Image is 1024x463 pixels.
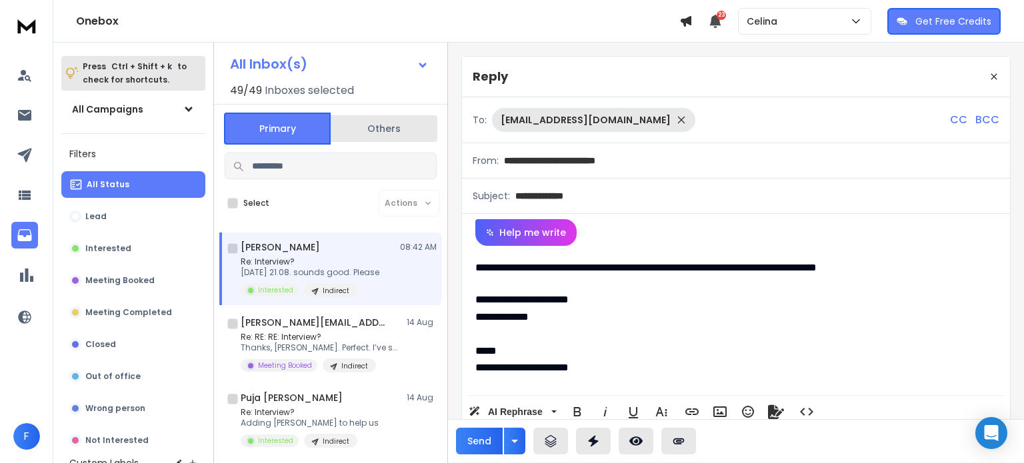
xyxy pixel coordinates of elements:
button: Underline (Ctrl+U) [621,398,646,425]
button: All Status [61,171,205,198]
p: Thanks, [PERSON_NAME]. Perfect. I’ve sent [241,342,401,353]
p: Not Interested [85,435,149,446]
h1: [PERSON_NAME] [241,240,320,254]
p: Meeting Booked [258,360,312,370]
p: Interested [258,436,293,446]
button: Others [331,114,437,143]
p: CC [950,112,967,128]
p: Get Free Credits [915,15,991,28]
p: Indirect [341,361,368,371]
button: Italic (Ctrl+I) [593,398,618,425]
p: Press to check for shortcuts. [83,60,187,87]
p: Reply [473,67,508,86]
button: Primary [224,113,331,145]
p: [DATE] 21.08. sounds good. Please [241,267,379,278]
h1: All Inbox(s) [230,57,307,71]
button: Bold (Ctrl+B) [565,398,590,425]
p: Lead [85,211,107,222]
button: Interested [61,235,205,262]
button: Closed [61,331,205,358]
h3: Filters [61,145,205,163]
p: Meeting Booked [85,275,155,286]
p: 14 Aug [407,317,437,328]
p: 08:42 AM [400,242,437,252]
p: [EMAIL_ADDRESS][DOMAIN_NAME] [501,113,671,127]
p: Out of office [85,371,141,382]
button: Insert Link (Ctrl+K) [679,398,705,425]
p: Closed [85,339,116,350]
button: Not Interested [61,427,205,454]
button: Meeting Completed [61,299,205,326]
p: Interested [85,243,131,254]
button: More Text [649,398,674,425]
h1: Puja [PERSON_NAME] [241,391,343,404]
h1: [PERSON_NAME][EMAIL_ADDRESS][PERSON_NAME][DOMAIN_NAME] [241,316,387,329]
button: Out of office [61,363,205,390]
p: Interested [258,285,293,295]
p: Re: Interview? [241,407,379,418]
button: Wrong person [61,395,205,422]
p: Meeting Completed [85,307,172,318]
button: Send [456,428,503,454]
p: Wrong person [85,403,145,414]
p: From: [473,154,499,167]
p: All Status [87,179,129,190]
span: 23 [717,11,726,20]
span: AI Rephrase [485,406,545,418]
h1: All Campaigns [72,103,143,116]
p: Indirect [323,436,349,446]
p: Subject: [473,189,510,203]
button: AI Rephrase [466,398,559,425]
button: F [13,423,40,450]
p: Re: RE: RE: Interview? [241,332,401,342]
span: Ctrl + Shift + k [109,59,174,74]
h3: Inboxes selected [265,83,354,99]
p: Indirect [323,286,349,296]
img: logo [13,13,40,38]
button: Signature [763,398,789,425]
h1: Onebox [76,13,679,29]
p: Adding [PERSON_NAME] to help us [241,418,379,428]
button: Lead [61,203,205,230]
label: Select [243,198,269,209]
button: All Campaigns [61,96,205,123]
button: Code View [794,398,819,425]
button: Insert Image (Ctrl+P) [707,398,733,425]
p: BCC [975,112,999,128]
p: To: [473,113,487,127]
p: Celina [747,15,783,28]
span: 49 / 49 [230,83,262,99]
button: All Inbox(s) [219,51,439,77]
p: 14 Aug [407,392,437,403]
button: Emoticons [735,398,761,425]
button: Meeting Booked [61,267,205,294]
p: Re: Interview? [241,256,379,267]
button: Get Free Credits [887,8,1001,35]
div: Open Intercom Messenger [975,417,1007,449]
button: Help me write [475,219,577,246]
